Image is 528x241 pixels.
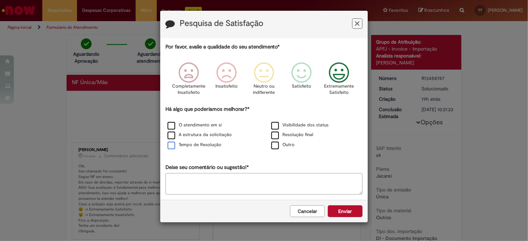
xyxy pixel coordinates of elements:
[246,57,282,105] div: Neutro ou indiferente
[172,83,206,96] p: Completamente Insatisfeito
[271,142,295,148] label: Outro
[271,122,329,128] label: Visibilidade dos status
[252,83,276,96] p: Neutro ou indiferente
[324,83,354,96] p: Extremamente Satisfeito
[165,164,249,171] label: Deixe seu comentário ou sugestão!*
[209,57,244,105] div: Insatisfeito
[168,142,221,148] label: Tempo de Resolução
[215,83,238,90] p: Insatisfeito
[180,19,263,28] label: Pesquisa de Satisfação
[292,83,311,90] p: Satisfeito
[168,122,222,128] label: O atendimento em si
[328,205,363,217] button: Enviar
[165,106,363,150] div: Há algo que poderíamos melhorar?*
[290,205,325,217] button: Cancelar
[321,57,357,105] div: Extremamente Satisfeito
[165,43,280,51] label: Por favor, avalie a qualidade do seu atendimento*
[271,132,313,138] label: Resolução final
[284,57,319,105] div: Satisfeito
[168,132,232,138] label: A estrutura da solicitação
[171,57,206,105] div: Completamente Insatisfeito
